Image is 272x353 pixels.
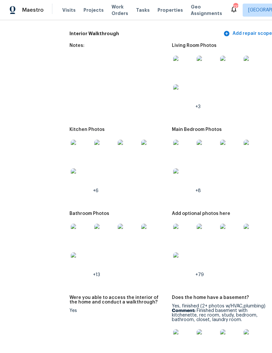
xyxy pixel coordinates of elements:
h5: Were you able to access the interior of the home and conduct a walkthrough? [69,296,167,305]
div: 132 [233,4,238,10]
span: +8 [195,189,201,193]
h5: Bathroom Photos [69,212,109,216]
h5: Interior Walkthrough [69,31,222,37]
span: Maestro [22,7,44,14]
span: Properties [158,7,183,14]
span: Visits [62,7,76,14]
span: Projects [83,7,104,14]
b: Comment: [172,309,195,313]
h5: Add optional photos here [172,212,230,216]
h5: Main Bedroom Photos [172,128,222,132]
h5: Does the home have a basement? [172,296,249,300]
h5: Kitchen Photos [69,128,105,132]
p: Finished basement with kitchenette, rec room, study, bedroom, bathroom, closet, laundry room. [172,309,269,322]
h5: Living Room Photos [172,44,217,48]
span: +6 [93,189,98,193]
span: Geo Assignments [191,4,222,17]
span: Work Orders [112,4,128,17]
div: Yes [69,309,167,313]
span: Tasks [136,8,150,13]
span: +13 [93,273,100,277]
h5: Notes: [69,44,84,48]
span: +79 [195,273,204,277]
span: +3 [195,105,201,109]
span: Add repair scope [225,30,272,38]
